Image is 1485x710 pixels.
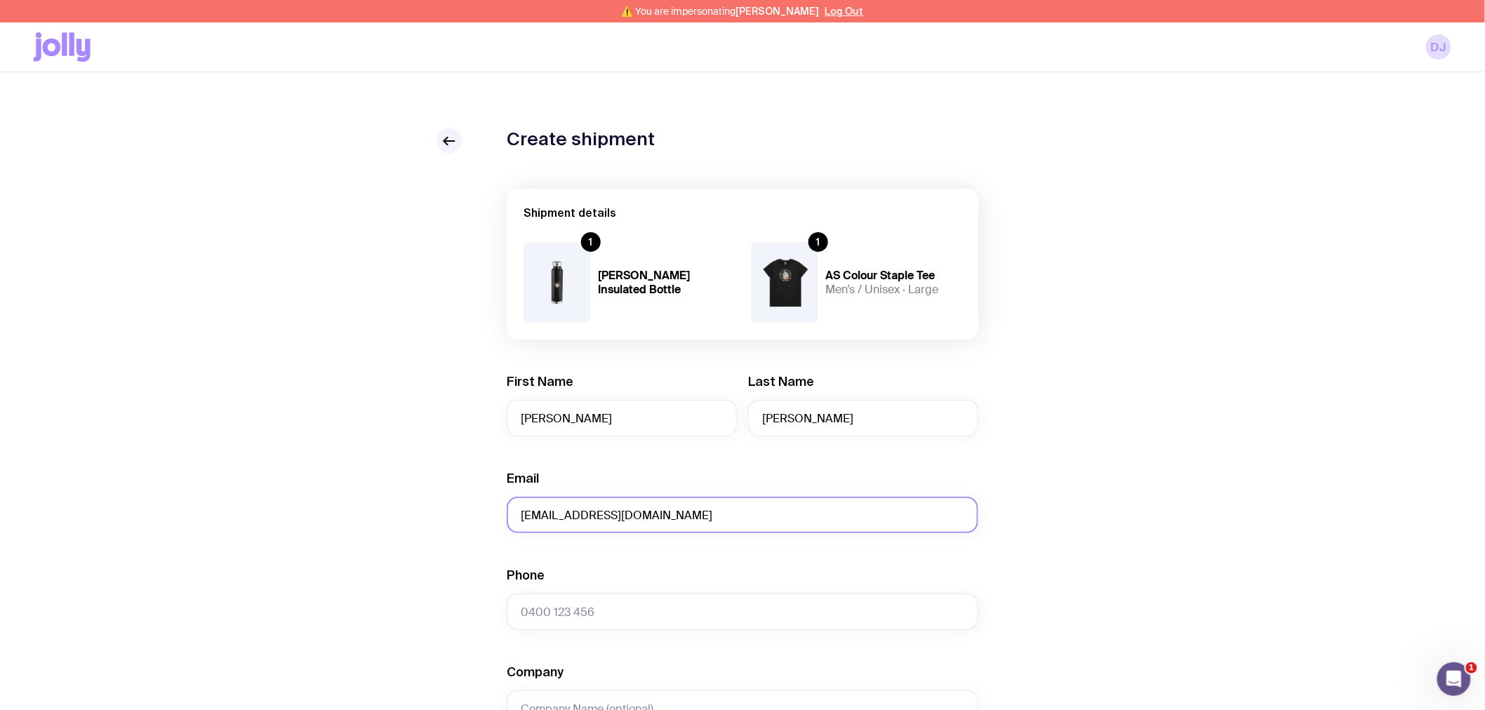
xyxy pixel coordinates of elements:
label: Email [507,470,539,487]
span: 1 [1466,662,1477,674]
h1: Create shipment [507,128,655,149]
label: First Name [507,373,573,390]
a: DJ [1426,34,1451,60]
input: Last Name [748,400,978,436]
input: First Name [507,400,737,436]
div: 1 [581,232,601,252]
h4: [PERSON_NAME] Insulated Bottle [598,269,734,297]
div: 1 [808,232,828,252]
input: 0400 123 456 [507,594,978,630]
h2: Shipment details [524,206,961,220]
iframe: Intercom live chat [1437,662,1471,696]
span: ⚠️ You are impersonating [622,6,820,17]
button: Log Out [825,6,864,17]
label: Phone [507,567,545,584]
h4: AS Colour Staple Tee [825,269,961,283]
label: Company [507,664,564,681]
input: employee@company.com [507,497,978,533]
span: [PERSON_NAME] [736,6,820,17]
label: Last Name [748,373,814,390]
h5: Men’s / Unisex · Large [825,283,961,297]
